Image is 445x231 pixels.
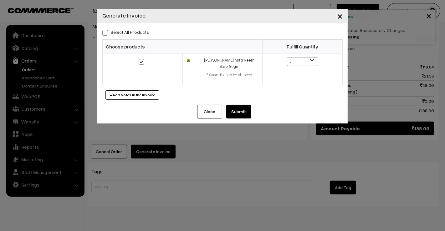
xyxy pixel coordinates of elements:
[197,105,222,118] button: Close
[187,58,191,63] img: 1071703239880-surbhi-multani-mitti-neem-soap-80gm.png
[200,72,258,78] div: 7 Quantities to be shipped
[337,10,343,22] span: ×
[200,57,258,69] div: [PERSON_NAME] Mitti Neem Soap, 80gm
[102,29,149,35] label: Select all Products
[102,11,146,20] h4: Generate Invoice
[332,6,348,26] button: Close
[105,90,159,100] button: + Add Notes in the Invoice
[287,58,318,66] span: 7
[287,57,318,66] span: 7
[263,40,343,53] th: Fulfill Quantity
[103,40,263,53] th: Choose products
[226,105,251,118] button: Submit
